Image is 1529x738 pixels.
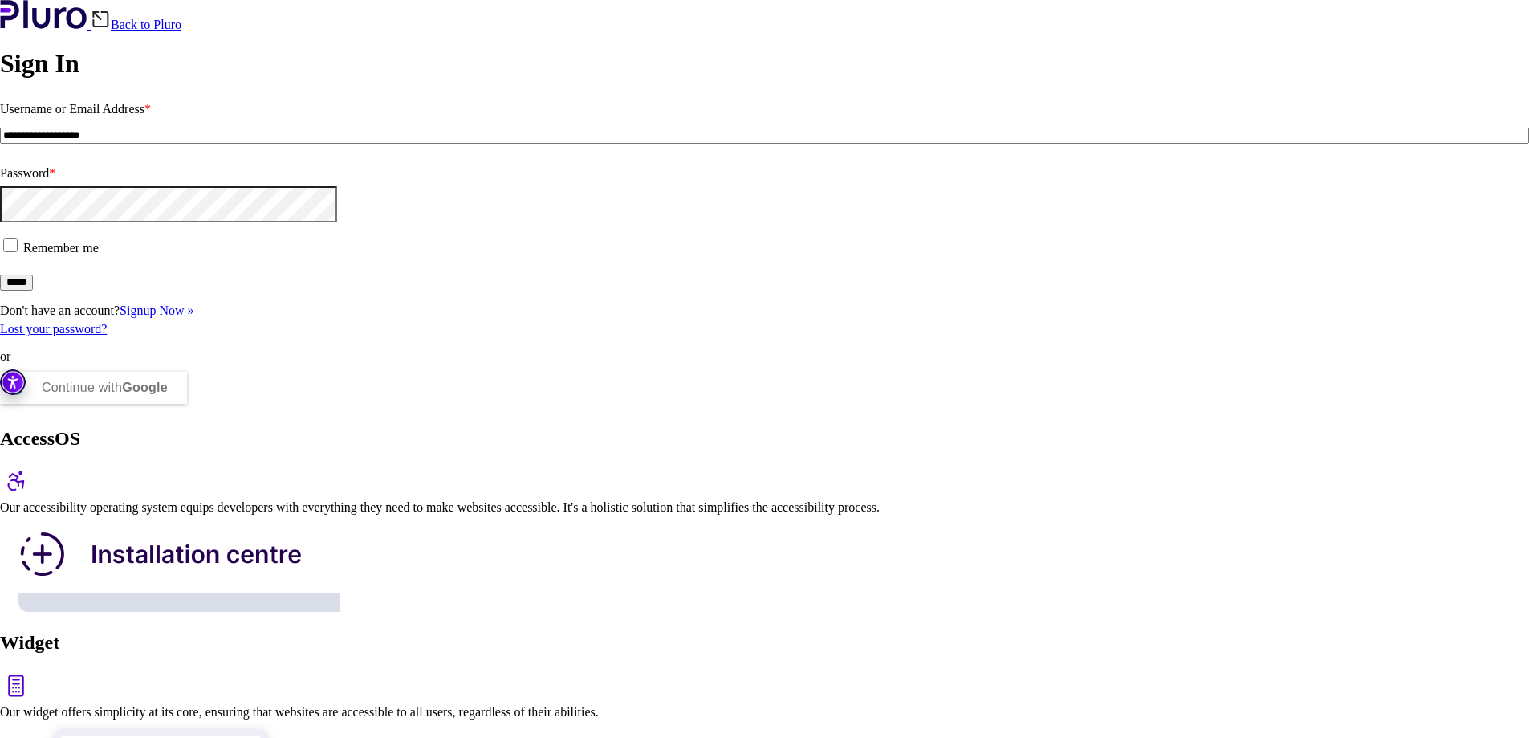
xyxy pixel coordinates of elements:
[122,381,168,394] b: Google
[91,10,111,29] img: Back icon
[120,304,193,317] a: Signup Now »
[91,18,181,31] a: Back to Pluro
[42,372,168,404] div: Continue with
[3,238,18,252] input: Remember me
